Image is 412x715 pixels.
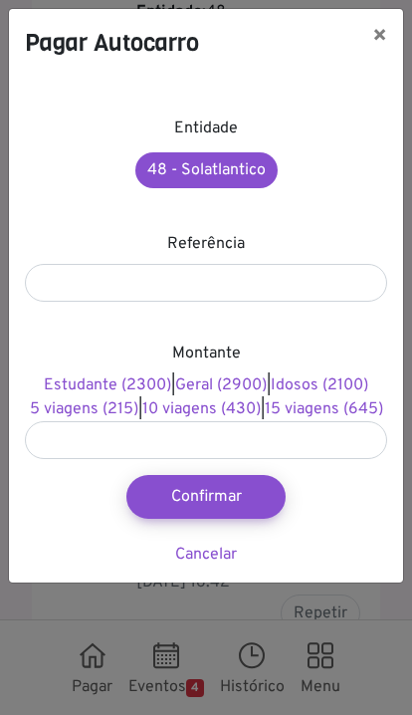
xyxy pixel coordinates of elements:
a: 15 viagens (645) [265,399,383,419]
label: Montante [172,342,241,365]
a: 48 - Solatlantico [135,152,278,188]
a: Cancelar [175,545,237,565]
label: Entidade [174,117,238,140]
a: Estudante (2300) [44,375,171,395]
h4: Pagar Autocarro [25,25,199,61]
a: 10 viagens (430) [142,399,261,419]
label: Referência [167,232,245,256]
a: Geral (2900) [175,375,267,395]
a: 5 viagens (215) [30,399,138,419]
button: × [356,9,403,65]
div: | | | | [25,373,387,421]
a: Idosos (2100) [271,375,368,395]
button: Confirmar [126,475,286,519]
